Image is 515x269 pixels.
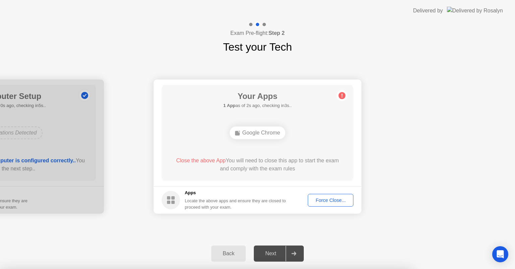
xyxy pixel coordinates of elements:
[230,29,285,37] h4: Exam Pre-flight:
[310,198,351,203] div: Force Close...
[230,126,286,139] div: Google Chrome
[223,102,292,109] h5: as of 2s ago, checking in3s..
[223,103,235,108] b: 1 App
[256,251,286,257] div: Next
[269,30,285,36] b: Step 2
[176,158,226,163] span: Close the above App
[223,39,292,55] h1: Test your Tech
[223,90,292,102] h1: Your Apps
[185,198,286,210] div: Locate the above apps and ensure they are closed to proceed with your exam.
[171,157,344,173] div: You will need to close this app to start the exam and comply with the exam rules
[413,7,443,15] div: Delivered by
[447,7,503,14] img: Delivered by Rosalyn
[213,251,244,257] div: Back
[492,246,508,262] div: Open Intercom Messenger
[185,190,286,196] h5: Apps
